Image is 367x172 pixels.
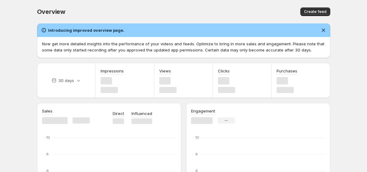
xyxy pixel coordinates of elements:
span: Create feed [304,9,327,14]
h3: Views [159,68,171,74]
text: 8 [195,152,198,156]
p: 30 days [58,77,74,84]
button: Dismiss notification [319,26,328,35]
h3: Sales [42,108,52,114]
p: Influenced [131,110,152,117]
h3: Clicks [218,68,230,74]
text: 10 [195,135,199,140]
text: 10 [46,135,50,140]
h2: Introducing improved overview page. [48,27,124,33]
text: 8 [46,152,49,156]
h3: Purchases [277,68,297,74]
p: Now get more detailed insights into the performance of your videos and feeds. Optimize to bring i... [42,41,325,53]
span: Overview [37,8,65,15]
h3: Impressions [101,68,124,74]
button: Create feed [300,7,330,16]
h3: Engagement [191,108,215,114]
p: Direct [113,110,124,117]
